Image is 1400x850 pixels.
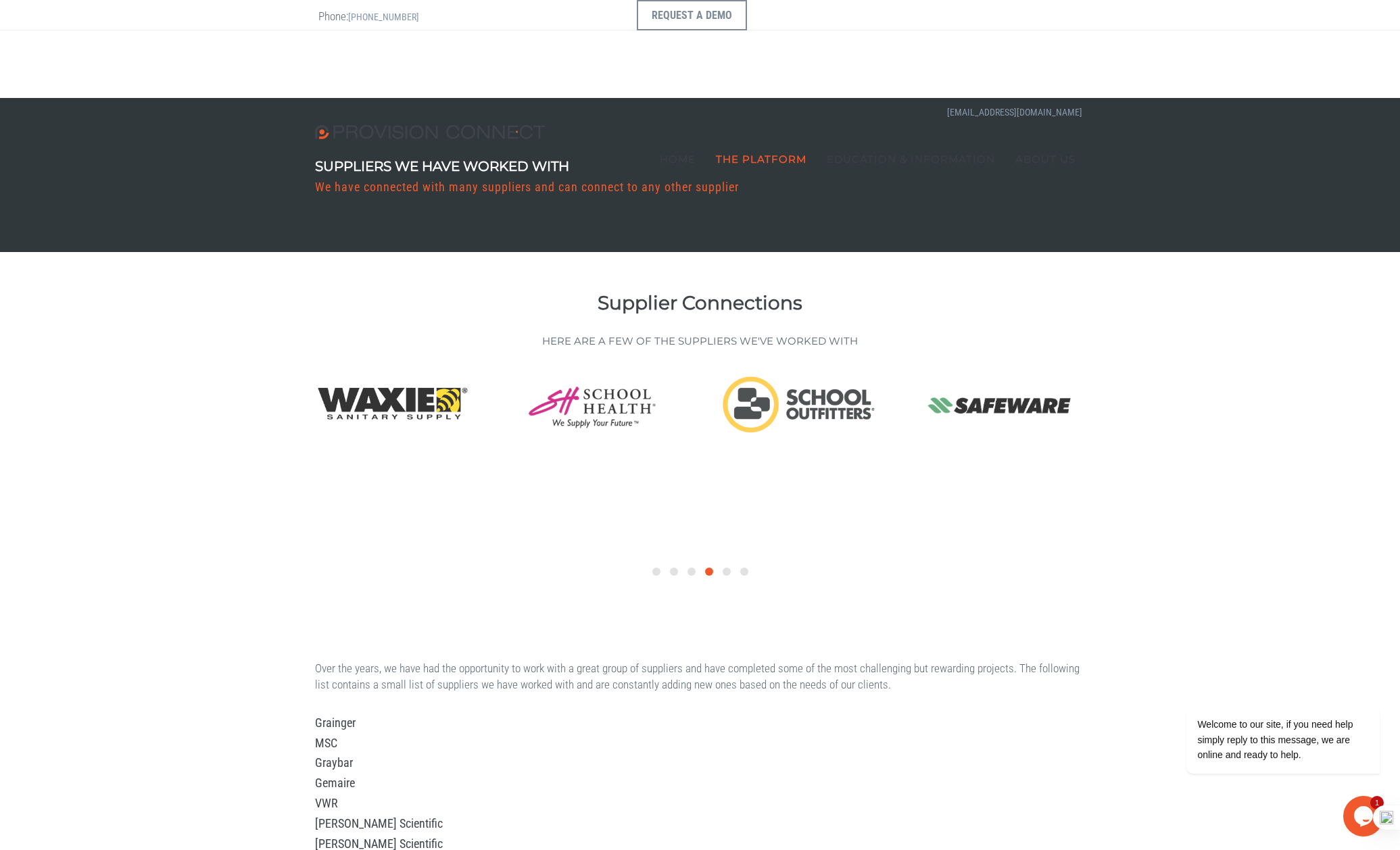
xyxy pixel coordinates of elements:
[315,817,1086,830] h3: [PERSON_NAME] Scientific
[315,756,1086,770] h3: Graybar
[315,736,1086,750] h3: MSC
[1005,125,1086,193] a: About Us
[923,368,1079,442] img: Safeware
[315,776,1086,790] h3: Gemaire
[518,368,673,442] img: School Health
[721,368,876,442] img: School Outfitters
[315,716,1086,730] h3: Grainger
[315,180,739,194] h3: We have connected with many suppliers and can connect to any other supplier
[817,125,1005,193] a: Education & Information
[315,797,1086,810] h3: VWR
[1143,584,1386,789] iframe: chat widget
[315,293,1086,314] h3: Supplier Connections
[650,125,706,193] a: Home
[348,11,419,22] a: [PHONE_NUMBER]
[315,125,552,139] img: Provision Connect
[315,334,1086,348] p: Here are a few of the Suppliers we've worked with
[706,125,817,193] a: The Platform
[315,368,470,442] img: Waxie
[1343,796,1386,836] iframe: chat widget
